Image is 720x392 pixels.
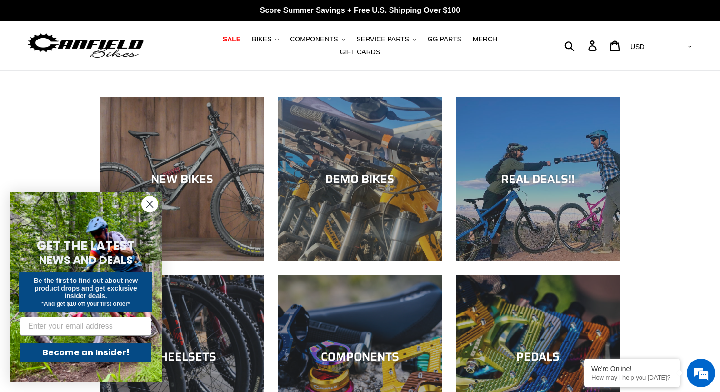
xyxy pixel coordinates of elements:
[218,33,245,46] a: SALE
[456,350,620,364] div: PEDALS
[570,35,594,56] input: Search
[591,365,672,372] div: We're Online!
[356,35,409,43] span: SERVICE PARTS
[473,35,497,43] span: MERCH
[468,33,502,46] a: MERCH
[37,237,135,254] span: GET THE LATEST
[428,35,461,43] span: GG PARTS
[423,33,466,46] a: GG PARTS
[278,172,441,186] div: DEMO BIKES
[100,97,264,261] a: NEW BIKES
[252,35,271,43] span: BIKES
[278,97,441,261] a: DEMO BIKES
[41,301,130,307] span: *And get $10 off your first order*
[278,350,441,364] div: COMPONENTS
[223,35,240,43] span: SALE
[351,33,420,46] button: SERVICE PARTS
[39,252,133,268] span: NEWS AND DEALS
[100,350,264,364] div: WHEELSETS
[26,31,145,61] img: Canfield Bikes
[141,196,158,212] button: Close dialog
[20,317,151,336] input: Enter your email address
[20,343,151,362] button: Become an Insider!
[247,33,283,46] button: BIKES
[456,172,620,186] div: REAL DEALS!!
[340,48,380,56] span: GIFT CARDS
[456,97,620,261] a: REAL DEALS!!
[591,374,672,381] p: How may I help you today?
[290,35,338,43] span: COMPONENTS
[34,277,138,300] span: Be the first to find out about new product drops and get exclusive insider deals.
[335,46,385,59] a: GIFT CARDS
[285,33,350,46] button: COMPONENTS
[100,172,264,186] div: NEW BIKES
